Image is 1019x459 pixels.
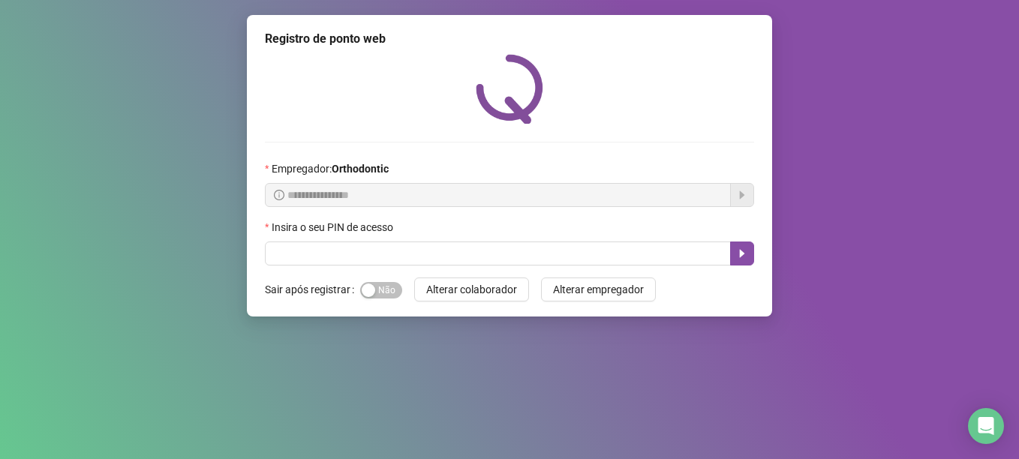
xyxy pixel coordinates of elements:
[265,277,360,301] label: Sair após registrar
[414,277,529,301] button: Alterar colaborador
[274,190,284,200] span: info-circle
[476,54,543,124] img: QRPoint
[553,281,644,298] span: Alterar empregador
[265,30,754,48] div: Registro de ponto web
[332,163,389,175] strong: Orthodontic
[968,408,1004,444] div: Open Intercom Messenger
[541,277,656,301] button: Alterar empregador
[426,281,517,298] span: Alterar colaborador
[736,247,748,259] span: caret-right
[265,219,403,235] label: Insira o seu PIN de acesso
[272,160,389,177] span: Empregador :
